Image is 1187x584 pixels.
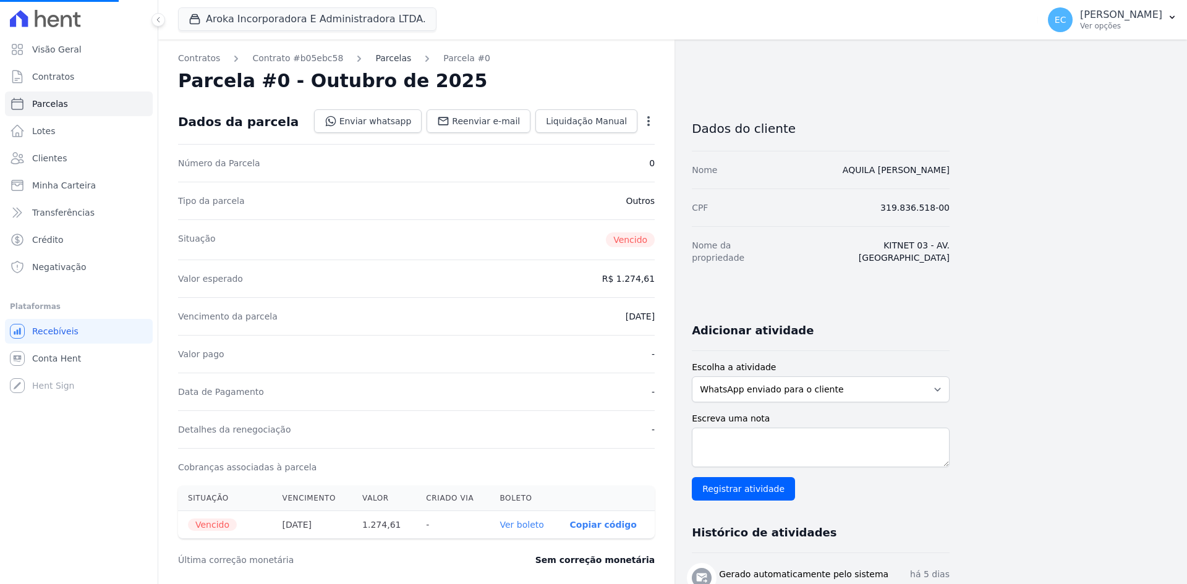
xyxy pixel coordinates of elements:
th: - [416,511,490,539]
dd: Outros [626,195,655,207]
th: Situação [178,486,273,511]
h3: Adicionar atividade [692,323,814,338]
a: Contratos [178,52,220,65]
span: Contratos [32,70,74,83]
h3: Dados do cliente [692,121,950,136]
span: Negativação [32,261,87,273]
a: Contrato #b05ebc58 [252,52,343,65]
button: EC [PERSON_NAME] Ver opções [1038,2,1187,37]
span: Vencido [188,518,237,531]
input: Registrar atividade [692,477,795,501]
span: Vencido [606,232,655,247]
span: Recebíveis [32,325,79,337]
a: Conta Hent [5,346,153,371]
dt: Valor pago [178,348,224,360]
span: Lotes [32,125,56,137]
dt: Situação [178,232,216,247]
nav: Breadcrumb [178,52,655,65]
dd: 319.836.518-00 [880,201,950,214]
label: Escolha a atividade [692,361,950,374]
dt: Valor esperado [178,273,243,285]
div: Dados da parcela [178,114,299,129]
span: EC [1055,15,1066,24]
dd: R$ 1.274,61 [602,273,655,285]
span: Transferências [32,206,95,219]
span: Conta Hent [32,352,81,365]
a: Transferências [5,200,153,225]
p: há 5 dias [910,568,950,581]
span: Parcelas [32,98,68,110]
dt: Detalhes da renegociação [178,423,291,436]
th: Criado via [416,486,490,511]
h3: Histórico de atividades [692,525,836,540]
dd: [DATE] [626,310,655,323]
dd: 0 [649,157,655,169]
span: Visão Geral [32,43,82,56]
a: Contratos [5,64,153,89]
a: Enviar whatsapp [314,109,422,133]
a: Lotes [5,119,153,143]
dd: KITNET 03 - AV. [GEOGRAPHIC_DATA] [794,239,950,264]
p: Ver opções [1080,21,1162,31]
dt: Cobranças associadas à parcela [178,461,317,473]
dd: - [652,348,655,360]
dt: Nome da propriedade [692,239,784,264]
dt: Vencimento da parcela [178,310,278,323]
a: Liquidação Manual [535,109,637,133]
span: Minha Carteira [32,179,96,192]
a: Crédito [5,227,153,252]
dd: Sem correção monetária [535,554,655,566]
button: Copiar código [570,520,637,530]
a: Parcela #0 [443,52,490,65]
h3: Gerado automaticamente pelo sistema [719,568,888,581]
th: Valor [352,486,416,511]
label: Escreva uma nota [692,412,950,425]
a: Recebíveis [5,319,153,344]
th: [DATE] [273,511,353,539]
dt: Tipo da parcela [178,195,245,207]
dt: Última correção monetária [178,554,460,566]
th: 1.274,61 [352,511,416,539]
span: Reenviar e-mail [452,115,520,127]
a: Minha Carteira [5,173,153,198]
a: Visão Geral [5,37,153,62]
button: Aroka Incorporadora E Administradora LTDA. [178,7,436,31]
span: Clientes [32,152,67,164]
dt: Nome [692,164,717,176]
dd: - [652,386,655,398]
th: Boleto [490,486,560,511]
a: Parcelas [5,91,153,116]
div: Plataformas [10,299,148,314]
a: AQUILA [PERSON_NAME] [843,165,950,175]
span: Liquidação Manual [546,115,627,127]
dt: Data de Pagamento [178,386,264,398]
a: Parcelas [375,52,411,65]
h2: Parcela #0 - Outubro de 2025 [178,70,487,92]
span: Crédito [32,234,64,246]
a: Reenviar e-mail [427,109,530,133]
a: Clientes [5,146,153,171]
dt: CPF [692,201,708,214]
dd: - [652,423,655,436]
p: [PERSON_NAME] [1080,9,1162,21]
dt: Número da Parcela [178,157,260,169]
a: Negativação [5,255,153,279]
th: Vencimento [273,486,353,511]
a: Ver boleto [500,520,544,530]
